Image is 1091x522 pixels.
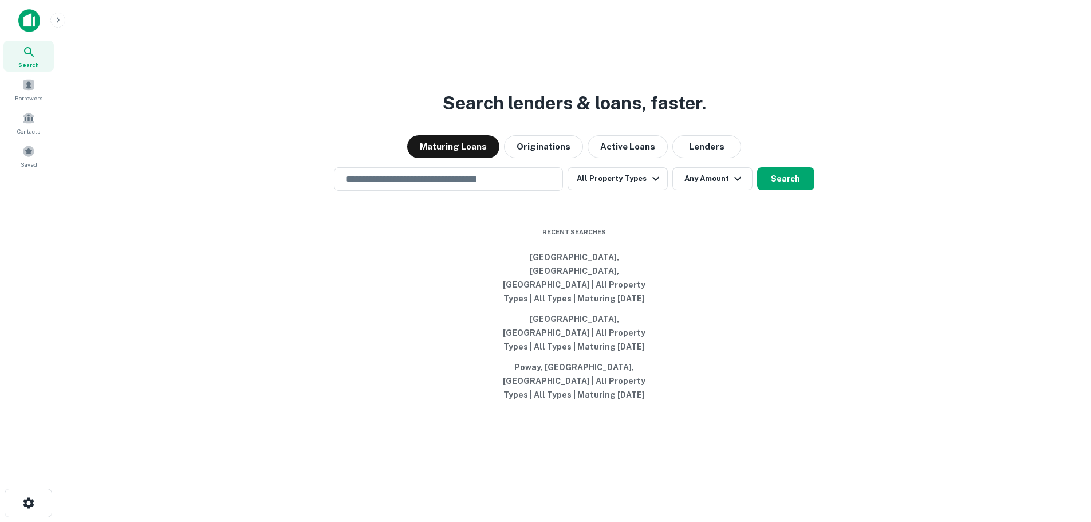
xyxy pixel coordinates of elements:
[1034,430,1091,485] iframe: Chat Widget
[3,41,54,72] a: Search
[18,60,39,69] span: Search
[757,167,814,190] button: Search
[568,167,667,190] button: All Property Types
[672,167,753,190] button: Any Amount
[21,160,37,169] span: Saved
[17,127,40,136] span: Contacts
[489,247,660,309] button: [GEOGRAPHIC_DATA], [GEOGRAPHIC_DATA], [GEOGRAPHIC_DATA] | All Property Types | All Types | Maturi...
[489,309,660,357] button: [GEOGRAPHIC_DATA], [GEOGRAPHIC_DATA] | All Property Types | All Types | Maturing [DATE]
[18,9,40,32] img: capitalize-icon.png
[3,140,54,171] a: Saved
[443,89,706,117] h3: Search lenders & loans, faster.
[489,357,660,405] button: Poway, [GEOGRAPHIC_DATA], [GEOGRAPHIC_DATA] | All Property Types | All Types | Maturing [DATE]
[672,135,741,158] button: Lenders
[588,135,668,158] button: Active Loans
[407,135,499,158] button: Maturing Loans
[15,93,42,103] span: Borrowers
[489,227,660,237] span: Recent Searches
[504,135,583,158] button: Originations
[3,74,54,105] a: Borrowers
[3,107,54,138] a: Contacts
